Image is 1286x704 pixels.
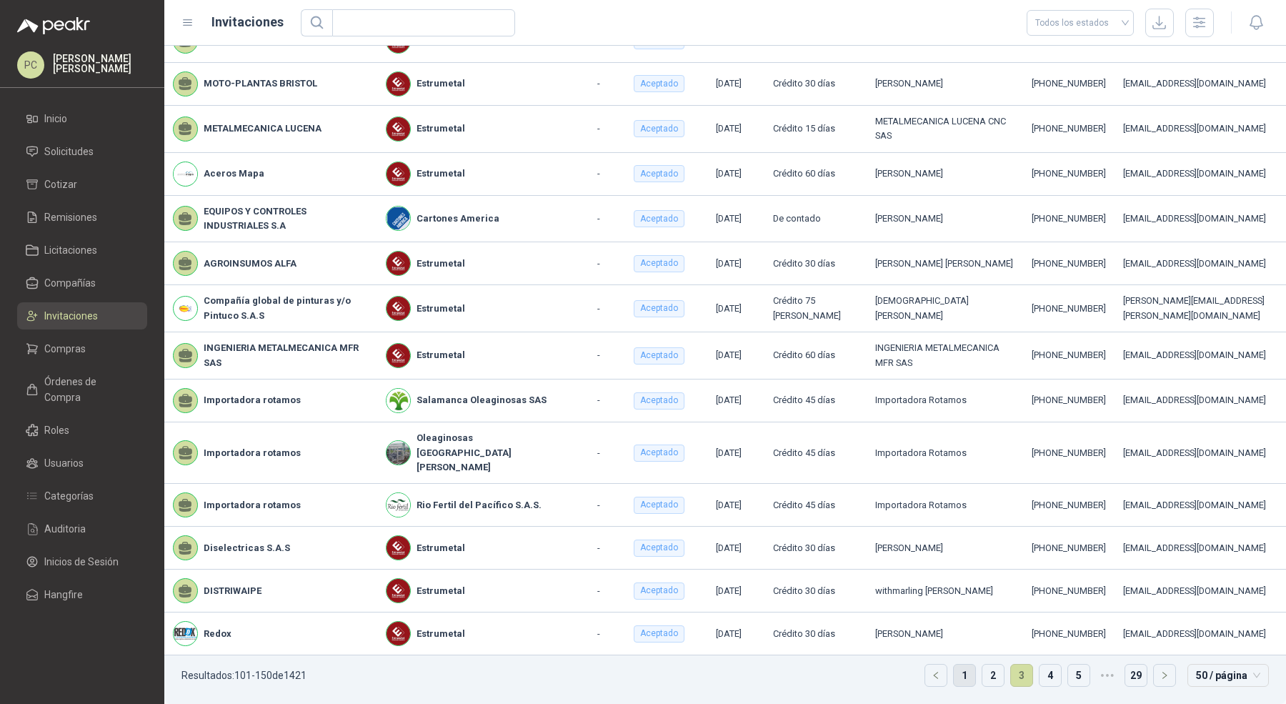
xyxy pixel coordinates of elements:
[17,417,147,444] a: Roles
[597,500,600,510] span: -
[932,671,940,680] span: left
[1032,446,1106,460] div: [PHONE_NUMBER]
[387,389,410,412] img: Company Logo
[1123,348,1277,362] div: [EMAIL_ADDRESS][DOMAIN_NAME]
[181,670,306,680] p: Resultados: 101 - 150 de 1421
[597,303,600,314] span: -
[597,395,600,405] span: -
[204,584,261,598] b: DISTRIWAIPE
[982,664,1005,687] li: 2
[875,114,1014,144] div: METALMECANICA LUCENA CNC SAS
[597,542,600,553] span: -
[1123,167,1277,181] div: [EMAIL_ADDRESS][DOMAIN_NAME]
[204,257,296,271] b: AGROINSUMOS ALFA
[17,335,147,362] a: Compras
[716,395,742,405] span: [DATE]
[174,297,197,320] img: Company Logo
[773,212,859,226] div: De contado
[387,162,410,186] img: Company Logo
[716,168,742,179] span: [DATE]
[417,431,564,475] b: Oleaginosas [GEOGRAPHIC_DATA][PERSON_NAME]
[924,664,947,687] li: Página anterior
[1123,446,1277,460] div: [EMAIL_ADDRESS][DOMAIN_NAME]
[44,177,77,192] span: Cotizar
[597,213,600,224] span: -
[204,204,369,234] b: EQUIPOS Y CONTROLES INDUSTRIALES S.A
[417,167,465,181] b: Estrumetal
[1032,257,1106,271] div: [PHONE_NUMBER]
[44,422,69,438] span: Roles
[1032,76,1106,91] div: [PHONE_NUMBER]
[982,665,1004,686] a: 2
[387,622,410,645] img: Company Logo
[634,497,684,514] div: Aceptado
[875,212,1014,226] div: [PERSON_NAME]
[875,393,1014,407] div: Importadora Rotamos
[204,627,231,641] b: Redox
[1032,212,1106,226] div: [PHONE_NUMBER]
[44,455,84,471] span: Usuarios
[773,122,859,136] div: Crédito 15 días
[44,275,96,291] span: Compañías
[634,300,684,317] div: Aceptado
[44,308,98,324] span: Invitaciones
[44,111,67,127] span: Inicio
[1039,664,1062,687] li: 4
[44,554,119,570] span: Inicios de Sesión
[773,446,859,460] div: Crédito 45 días
[773,348,859,362] div: Crédito 60 días
[204,122,321,136] b: METALMECANICA LUCENA
[44,341,86,357] span: Compras
[417,541,465,555] b: Estrumetal
[17,105,147,132] a: Inicio
[387,297,410,320] img: Company Logo
[204,341,369,370] b: INGENIERIA METALMECANICA MFR SAS
[1032,541,1106,555] div: [PHONE_NUMBER]
[716,349,742,360] span: [DATE]
[716,585,742,596] span: [DATE]
[44,374,134,405] span: Órdenes de Compra
[1123,294,1277,323] div: [PERSON_NAME][EMAIL_ADDRESS][PERSON_NAME][DOMAIN_NAME]
[597,78,600,89] span: -
[634,255,684,272] div: Aceptado
[417,257,465,271] b: Estrumetal
[387,344,410,367] img: Company Logo
[44,242,97,258] span: Licitaciones
[773,627,859,641] div: Crédito 30 días
[773,584,859,598] div: Crédito 30 días
[1123,76,1277,91] div: [EMAIL_ADDRESS][DOMAIN_NAME]
[1011,665,1032,686] a: 3
[17,237,147,264] a: Licitaciones
[1032,348,1106,362] div: [PHONE_NUMBER]
[716,258,742,269] span: [DATE]
[17,138,147,165] a: Solicitudes
[716,447,742,458] span: [DATE]
[634,625,684,643] div: Aceptado
[1154,665,1175,686] button: right
[1123,541,1277,555] div: [EMAIL_ADDRESS][DOMAIN_NAME]
[634,347,684,365] div: Aceptado
[716,78,742,89] span: [DATE]
[387,579,410,603] img: Company Logo
[1187,664,1269,687] div: tamaño de página
[17,482,147,510] a: Categorías
[387,252,410,275] img: Company Logo
[1032,393,1106,407] div: [PHONE_NUMBER]
[417,76,465,91] b: Estrumetal
[597,585,600,596] span: -
[387,536,410,560] img: Company Logo
[875,167,1014,181] div: [PERSON_NAME]
[1032,584,1106,598] div: [PHONE_NUMBER]
[773,257,859,271] div: Crédito 30 días
[204,76,317,91] b: MOTO-PLANTAS BRISTOL
[417,393,547,407] b: Salamanca Oleaginosas SAS
[204,446,301,460] b: Importadora rotamos
[174,162,197,186] img: Company Logo
[204,294,369,323] b: Compañía global de pinturas y/o Pintuco S.A.S
[925,665,947,686] button: left
[875,76,1014,91] div: [PERSON_NAME]
[417,498,542,512] b: Rio Fertil del Pacífico S.A.S.
[875,498,1014,512] div: Importadora Rotamos
[44,587,83,603] span: Hangfire
[773,393,859,407] div: Crédito 45 días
